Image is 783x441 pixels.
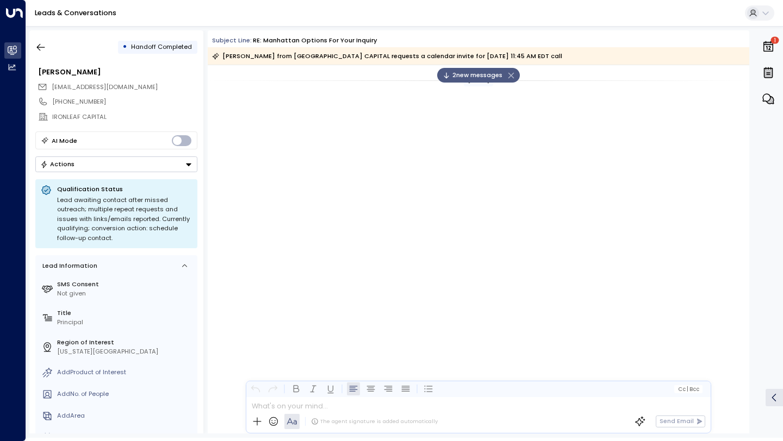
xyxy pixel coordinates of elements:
[57,280,194,289] label: SMS Consent
[52,112,197,122] div: IRONLEAF CAPITAL
[40,160,74,168] div: Actions
[39,261,97,270] div: Lead Information
[57,389,194,399] div: AddNo. of People
[52,135,77,146] div: AI Mode
[57,196,192,243] div: Lead awaiting contact after missed outreach; multiple repeat requests and issues with links/email...
[35,8,116,17] a: Leads & Conversations
[57,289,194,298] div: Not given
[212,36,252,45] span: Subject Line:
[52,97,197,106] div: [PHONE_NUMBER]
[57,347,194,356] div: [US_STATE][GEOGRAPHIC_DATA]
[57,318,194,327] div: Principal
[35,156,197,172] div: Button group with a nested menu
[687,386,688,392] span: |
[57,308,194,318] label: Title
[266,382,279,395] button: Redo
[771,37,779,44] span: 1
[57,368,194,377] div: AddProduct of Interest
[57,411,194,420] div: AddArea
[443,71,502,80] span: 2 new message s
[35,156,197,172] button: Actions
[131,42,192,51] span: Handoff Completed
[52,83,158,91] span: [EMAIL_ADDRESS][DOMAIN_NAME]
[759,35,778,59] button: 1
[253,36,377,45] div: RE: Manhattan options for your inquiry
[674,385,703,393] button: Cc|Bcc
[57,338,194,347] label: Region of Interest
[212,51,562,61] div: [PERSON_NAME] from [GEOGRAPHIC_DATA] CAPITAL requests a calendar invite for [DATE] 11:45 AM EDT call
[678,386,699,392] span: Cc Bcc
[38,67,197,77] div: [PERSON_NAME]
[57,185,192,193] p: Qualification Status
[437,68,519,83] div: 2new messages
[311,418,438,425] div: The agent signature is added automatically
[249,382,262,395] button: Undo
[52,83,158,92] span: worr@ironleafcapital.com
[122,39,127,55] div: •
